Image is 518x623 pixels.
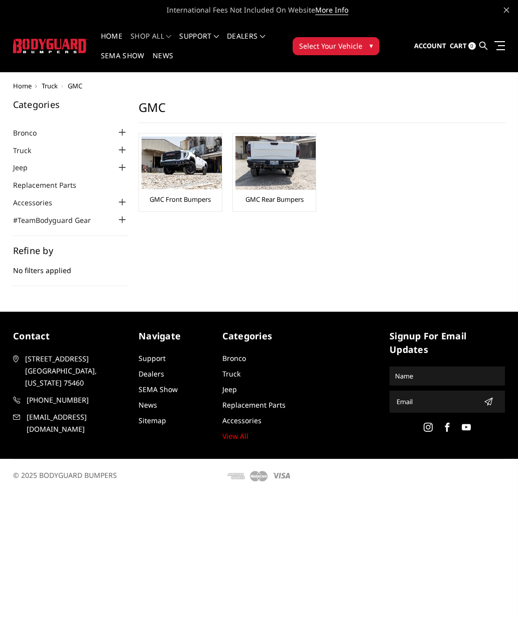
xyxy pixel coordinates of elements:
[414,33,446,60] a: Account
[13,394,128,406] a: [PHONE_NUMBER]
[139,100,505,123] h1: GMC
[27,411,128,435] span: [EMAIL_ADDRESS][DOMAIN_NAME]
[101,33,122,52] a: Home
[390,329,505,356] h5: signup for email updates
[42,81,58,90] a: Truck
[13,215,103,225] a: #TeamBodyguard Gear
[293,37,379,55] button: Select Your Vehicle
[299,41,362,51] span: Select Your Vehicle
[369,40,373,51] span: ▾
[13,81,32,90] a: Home
[139,353,166,363] a: Support
[13,180,89,190] a: Replacement Parts
[222,385,237,394] a: Jeep
[222,329,296,343] h5: Categories
[227,33,265,52] a: Dealers
[222,400,286,410] a: Replacement Parts
[13,246,128,255] h5: Refine by
[468,575,518,623] iframe: Chat Widget
[131,33,171,52] a: shop all
[13,128,49,138] a: Bronco
[13,329,128,343] h5: contact
[139,329,212,343] h5: Navigate
[315,5,348,15] a: More Info
[13,39,87,53] img: BODYGUARD BUMPERS
[391,368,503,384] input: Name
[468,42,476,50] span: 0
[13,411,128,435] a: [EMAIL_ADDRESS][DOMAIN_NAME]
[150,195,211,204] a: GMC Front Bumpers
[25,353,126,389] span: [STREET_ADDRESS] [GEOGRAPHIC_DATA], [US_STATE] 75460
[13,100,128,109] h5: Categories
[153,52,173,72] a: News
[245,195,304,204] a: GMC Rear Bumpers
[101,52,145,72] a: SEMA Show
[222,416,262,425] a: Accessories
[13,246,128,286] div: No filters applied
[222,431,248,441] a: View All
[13,162,40,173] a: Jeep
[179,33,219,52] a: Support
[222,353,246,363] a: Bronco
[139,385,178,394] a: SEMA Show
[139,400,157,410] a: News
[414,41,446,50] span: Account
[450,33,476,60] a: Cart 0
[13,145,44,156] a: Truck
[13,197,65,208] a: Accessories
[450,41,467,50] span: Cart
[393,394,480,410] input: Email
[222,369,240,379] a: Truck
[139,369,164,379] a: Dealers
[13,470,117,480] span: © 2025 BODYGUARD BUMPERS
[68,81,82,90] span: GMC
[27,394,128,406] span: [PHONE_NUMBER]
[139,416,166,425] a: Sitemap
